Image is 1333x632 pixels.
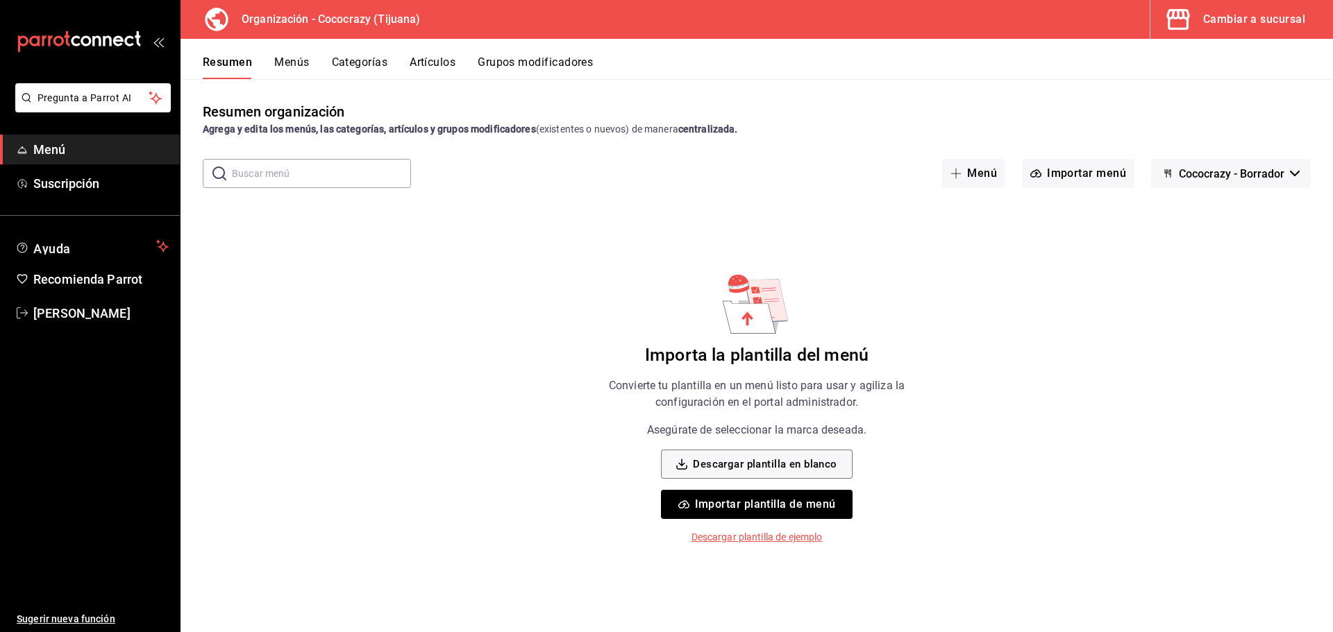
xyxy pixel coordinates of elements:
p: Descargar plantilla de ejemplo [691,530,823,545]
button: Menús [274,55,309,79]
span: [PERSON_NAME] [33,304,169,323]
p: Asegúrate de seleccionar la marca deseada. [647,422,866,438]
button: Cococrazy - Borrador [1151,159,1311,188]
button: Artículos [410,55,455,79]
h6: Importa la plantilla del menú [645,345,869,366]
button: Grupos modificadores [478,55,593,79]
button: Menú [942,159,1005,188]
button: Resumen [203,55,252,79]
button: Categorías [332,55,388,79]
div: navigation tabs [203,55,1333,79]
button: Pregunta a Parrot AI [15,83,171,112]
div: Resumen organización [203,101,345,122]
button: open_drawer_menu [153,36,164,47]
span: Cococrazy - Borrador [1179,167,1284,180]
input: Buscar menú [232,160,411,187]
span: Recomienda Parrot [33,270,169,289]
span: Suscripción [33,174,169,193]
span: Sugerir nueva función [17,612,169,626]
h3: Organización - Cococrazy (Tijuana) [230,11,420,28]
div: (existentes o nuevos) de manera [203,122,1311,137]
p: Convierte tu plantilla en un menú listo para usar y agiliza la configuración en el portal adminis... [582,377,932,411]
button: Importar plantilla de menú [661,490,852,519]
button: Descargar plantilla en blanco [661,450,852,479]
a: Pregunta a Parrot AI [10,101,171,115]
strong: Agrega y edita los menús, las categorías, artículos y grupos modificadores [203,123,536,135]
div: Cambiar a sucursal [1203,10,1305,29]
strong: centralizada. [678,123,738,135]
span: Menú [33,140,169,159]
button: Importar menú [1022,159,1134,188]
span: Ayuda [33,238,151,255]
span: Pregunta a Parrot AI [37,91,149,105]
